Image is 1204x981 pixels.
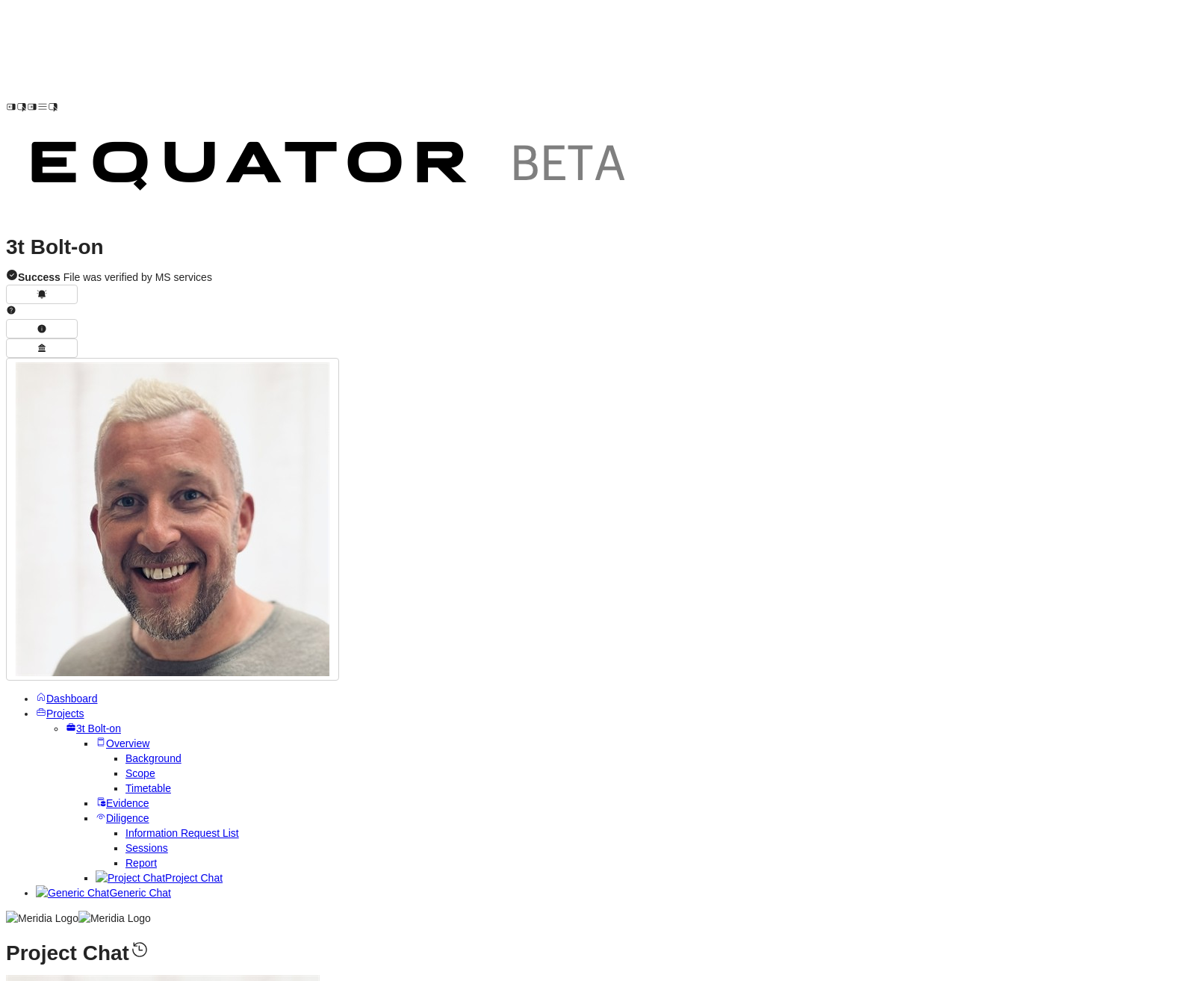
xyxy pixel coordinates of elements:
img: Meridia Logo [78,911,151,926]
a: Report [125,857,157,869]
span: Generic Chat [109,887,170,899]
a: Overview [96,737,149,749]
img: Project Chat [96,870,165,885]
a: Background [125,752,181,764]
a: 3t Bolt-on [66,722,121,734]
a: Evidence [96,797,149,809]
h1: Project Chat [6,939,1198,961]
img: Generic Chat [36,885,109,900]
img: Meridia Logo [6,911,78,926]
img: Customer Logo [58,6,708,112]
span: File was verified by MS services [18,271,212,283]
span: Diligence [106,812,149,824]
a: Sessions [125,842,168,854]
a: Dashboard [36,693,98,705]
a: Timetable [125,782,171,794]
img: Profile Icon [16,362,329,676]
a: Diligence [96,812,149,824]
span: 3t Bolt-on [76,722,121,734]
strong: Success [18,271,60,283]
span: Overview [106,737,149,749]
span: Projects [46,708,84,719]
span: Evidence [106,797,149,809]
span: Project Chat [165,872,223,884]
a: Information Request List [125,827,239,839]
h1: 3t Bolt-on [6,240,1198,255]
a: Projects [36,708,84,719]
a: Project ChatProject Chat [96,872,223,884]
a: Generic ChatGeneric Chat [36,887,171,899]
a: Scope [125,767,155,779]
img: Customer Logo [6,116,656,222]
span: Dashboard [46,693,98,705]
